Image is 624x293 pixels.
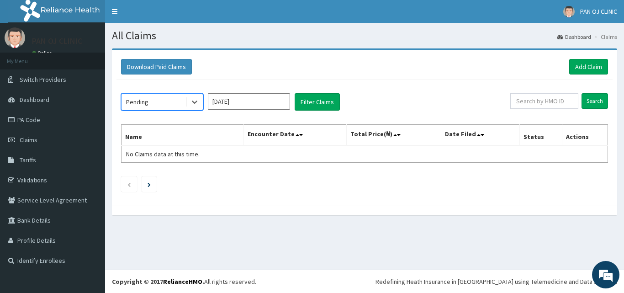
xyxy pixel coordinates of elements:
th: Name [122,125,244,146]
strong: Copyright © 2017 . [112,277,204,286]
th: Total Price(₦) [346,125,441,146]
button: Download Paid Claims [121,59,192,75]
span: PAN OJ CLINIC [580,7,617,16]
span: No Claims data at this time. [126,150,200,158]
th: Actions [562,125,608,146]
th: Status [520,125,562,146]
button: Filter Claims [295,93,340,111]
a: Previous page [127,180,131,188]
input: Search by HMO ID [510,93,578,109]
span: Dashboard [20,96,49,104]
div: Redefining Heath Insurance in [GEOGRAPHIC_DATA] using Telemedicine and Data Science! [375,277,617,286]
a: Online [32,50,54,56]
img: User Image [563,6,575,17]
span: Tariffs [20,156,36,164]
a: RelianceHMO [163,277,202,286]
a: Next page [148,180,151,188]
div: Pending [126,97,148,107]
a: Add Claim [569,59,608,75]
p: PAN OJ CLINIC [32,37,82,45]
h1: All Claims [112,30,617,42]
th: Encounter Date [244,125,346,146]
span: Switch Providers [20,75,66,84]
li: Claims [592,33,617,41]
th: Date Filed [441,125,520,146]
footer: All rights reserved. [105,270,624,293]
a: Dashboard [557,33,591,41]
img: User Image [5,27,25,48]
input: Search [582,93,608,109]
span: Claims [20,136,37,144]
input: Select Month and Year [208,93,290,110]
